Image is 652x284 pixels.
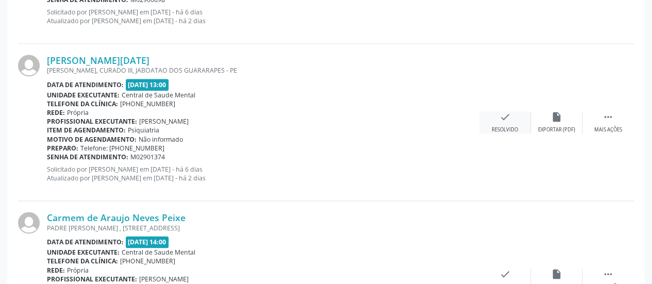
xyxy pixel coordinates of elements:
[120,99,175,108] span: [PHONE_NUMBER]
[47,165,479,182] p: Solicitado por [PERSON_NAME] em [DATE] - há 6 dias Atualizado por [PERSON_NAME] em [DATE] - há 2 ...
[47,126,126,135] b: Item de agendamento:
[120,257,175,265] span: [PHONE_NUMBER]
[47,238,124,246] b: Data de atendimento:
[47,80,124,89] b: Data de atendimento:
[47,153,128,161] b: Senha de atendimento:
[47,275,137,283] b: Profissional executante:
[551,269,562,280] i: insert_drive_file
[139,117,189,126] span: [PERSON_NAME]
[126,236,169,248] span: [DATE] 14:00
[47,99,118,108] b: Telefone da clínica:
[47,144,78,153] b: Preparo:
[47,108,65,117] b: Rede:
[18,55,40,76] img: img
[603,111,614,123] i: 
[47,257,118,265] b: Telefone da clínica:
[538,126,575,133] div: Exportar (PDF)
[47,224,479,232] div: PADRE [PERSON_NAME] , [STREET_ADDRESS]
[47,91,120,99] b: Unidade executante:
[47,8,479,25] p: Solicitado por [PERSON_NAME] em [DATE] - há 6 dias Atualizado por [PERSON_NAME] em [DATE] - há 2 ...
[47,55,149,66] a: [PERSON_NAME][DATE]
[139,275,189,283] span: [PERSON_NAME]
[551,111,562,123] i: insert_drive_file
[47,212,186,223] a: Carmem de Araujo Neves Peixe
[603,269,614,280] i: 
[594,126,622,133] div: Mais ações
[18,212,40,233] img: img
[122,248,195,257] span: Central de Saude Mental
[47,248,120,257] b: Unidade executante:
[47,66,479,75] div: [PERSON_NAME], CURADO III, JABOATAO DOS GUARARAPES - PE
[130,153,165,161] span: M02901374
[499,111,511,123] i: check
[122,91,195,99] span: Central de Saude Mental
[47,135,137,144] b: Motivo de agendamento:
[139,135,183,144] span: Não informado
[492,126,518,133] div: Resolvido
[47,117,137,126] b: Profissional executante:
[128,126,159,135] span: Psiquiatria
[499,269,511,280] i: check
[67,266,89,275] span: Própria
[126,79,169,91] span: [DATE] 13:00
[47,266,65,275] b: Rede:
[80,144,164,153] span: Telefone: [PHONE_NUMBER]
[67,108,89,117] span: Própria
